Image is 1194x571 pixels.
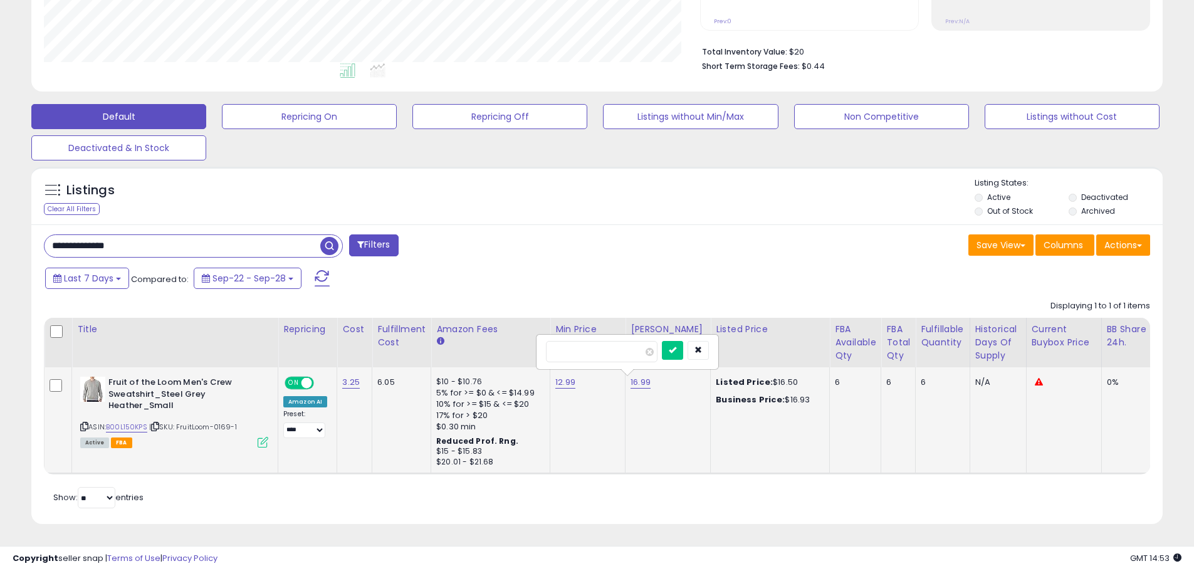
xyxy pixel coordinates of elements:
[312,378,332,389] span: OFF
[377,323,426,349] div: Fulfillment Cost
[106,422,147,432] a: B00L150KPS
[31,104,206,129] button: Default
[436,446,540,457] div: $15 - $15.83
[283,396,327,407] div: Amazon AI
[1081,192,1128,202] label: Deactivated
[714,18,731,25] small: Prev: 0
[702,61,800,71] b: Short Term Storage Fees:
[45,268,129,289] button: Last 7 Days
[436,387,540,399] div: 5% for >= $0 & <= $14.99
[412,104,587,129] button: Repricing Off
[13,553,217,565] div: seller snap | |
[283,323,332,336] div: Repricing
[13,552,58,564] strong: Copyright
[349,234,398,256] button: Filters
[107,552,160,564] a: Terms of Use
[1107,323,1153,349] div: BB Share 24h.
[283,410,327,438] div: Preset:
[716,377,820,388] div: $16.50
[131,273,189,285] span: Compared to:
[80,437,109,448] span: All listings currently available for purchase on Amazon
[631,376,651,389] a: 16.99
[716,376,773,388] b: Listed Price:
[436,421,540,432] div: $0.30 min
[111,437,132,448] span: FBA
[1130,552,1181,564] span: 2025-10-6 14:53 GMT
[702,46,787,57] b: Total Inventory Value:
[436,377,540,387] div: $10 - $10.76
[212,272,286,285] span: Sep-22 - Sep-28
[631,323,705,336] div: [PERSON_NAME]
[80,377,268,446] div: ASIN:
[377,377,421,388] div: 6.05
[342,376,360,389] a: 3.25
[802,60,825,72] span: $0.44
[1081,206,1115,216] label: Archived
[77,323,273,336] div: Title
[1050,300,1150,312] div: Displaying 1 to 1 of 1 items
[80,377,105,402] img: 51ae9FNhL5L._SL40_.jpg
[975,323,1021,362] div: Historical Days Of Supply
[555,323,620,336] div: Min Price
[835,323,876,362] div: FBA Available Qty
[436,436,518,446] b: Reduced Prof. Rng.
[436,323,545,336] div: Amazon Fees
[716,394,785,406] b: Business Price:
[53,491,144,503] span: Show: entries
[108,377,261,415] b: Fruit of the Loom Men's Crew Sweatshirt_Steel Grey Heather_Small
[975,177,1163,189] p: Listing States:
[342,323,367,336] div: Cost
[921,323,964,349] div: Fulfillable Quantity
[1096,234,1150,256] button: Actions
[1035,234,1094,256] button: Columns
[436,336,444,347] small: Amazon Fees.
[702,43,1141,58] li: $20
[945,18,970,25] small: Prev: N/A
[716,394,820,406] div: $16.93
[886,323,910,362] div: FBA Total Qty
[921,377,960,388] div: 6
[1107,377,1148,388] div: 0%
[886,377,906,388] div: 6
[1044,239,1083,251] span: Columns
[162,552,217,564] a: Privacy Policy
[716,323,824,336] div: Listed Price
[44,203,100,215] div: Clear All Filters
[286,378,301,389] span: ON
[31,135,206,160] button: Deactivated & In Stock
[1032,323,1096,349] div: Current Buybox Price
[968,234,1034,256] button: Save View
[66,182,115,199] h5: Listings
[436,457,540,468] div: $20.01 - $21.68
[603,104,778,129] button: Listings without Min/Max
[835,377,871,388] div: 6
[975,377,1017,388] div: N/A
[149,422,237,432] span: | SKU: FruitLoom-0169-1
[555,376,575,389] a: 12.99
[222,104,397,129] button: Repricing On
[194,268,301,289] button: Sep-22 - Sep-28
[436,410,540,421] div: 17% for > $20
[985,104,1160,129] button: Listings without Cost
[436,399,540,410] div: 10% for >= $15 & <= $20
[987,192,1010,202] label: Active
[64,272,113,285] span: Last 7 Days
[794,104,969,129] button: Non Competitive
[987,206,1033,216] label: Out of Stock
